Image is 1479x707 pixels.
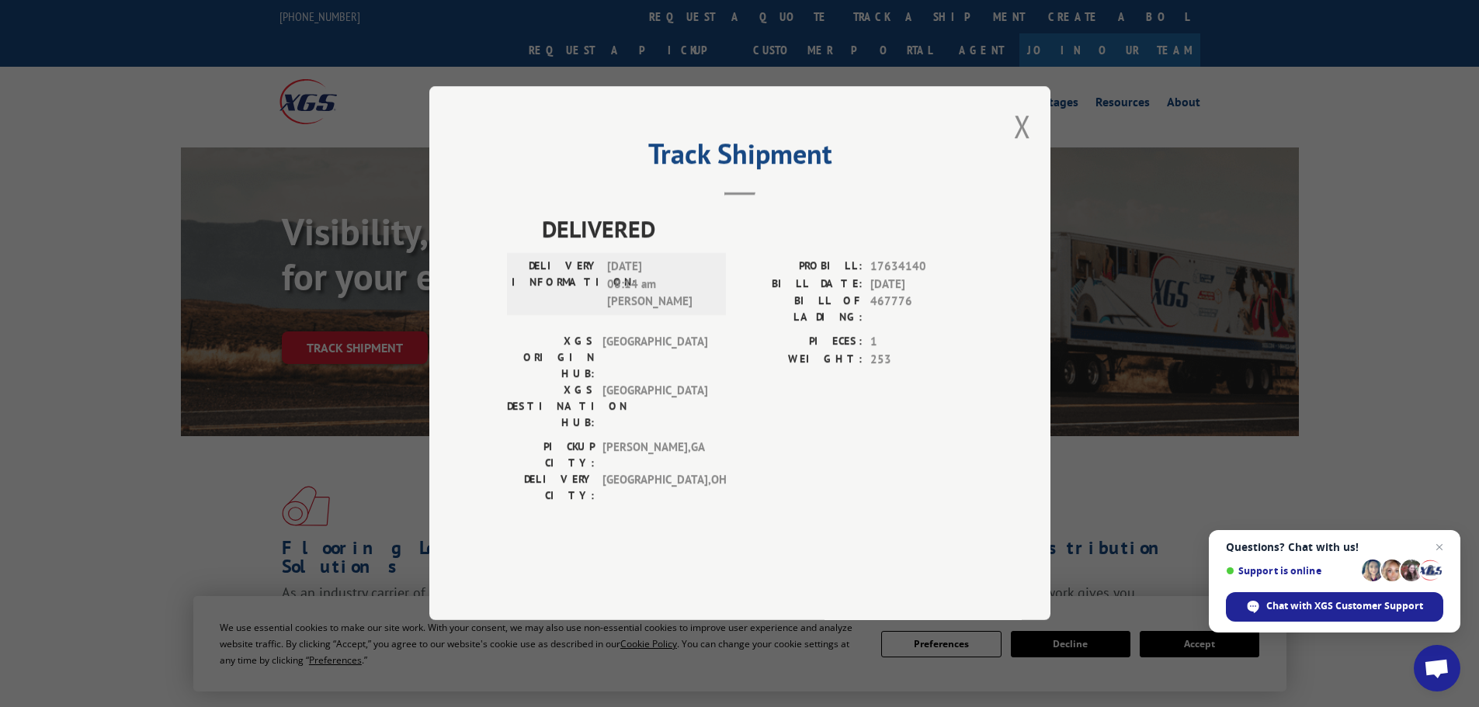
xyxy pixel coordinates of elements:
[507,383,595,431] label: XGS DESTINATION HUB:
[1226,541,1443,553] span: Questions? Chat with us!
[607,258,712,311] span: [DATE] 08:14 am [PERSON_NAME]
[602,472,707,504] span: [GEOGRAPHIC_DATA] , OH
[507,334,595,383] label: XGS ORIGIN HUB:
[512,258,599,311] label: DELIVERY INFORMATION:
[870,276,973,293] span: [DATE]
[542,212,973,247] span: DELIVERED
[870,293,973,326] span: 467776
[1226,565,1356,577] span: Support is online
[740,258,863,276] label: PROBILL:
[602,383,707,431] span: [GEOGRAPHIC_DATA]
[507,143,973,172] h2: Track Shipment
[602,439,707,472] span: [PERSON_NAME] , GA
[740,293,863,326] label: BILL OF LADING:
[870,351,973,369] span: 253
[870,258,973,276] span: 17634140
[740,276,863,293] label: BILL DATE:
[1266,599,1423,613] span: Chat with XGS Customer Support
[870,334,973,352] span: 1
[1414,645,1460,691] div: Open chat
[1226,592,1443,622] div: Chat with XGS Customer Support
[1430,538,1449,556] span: Close chat
[507,472,595,504] label: DELIVERY CITY:
[740,334,863,352] label: PIECES:
[507,439,595,472] label: PICKUP CITY:
[602,334,707,383] span: [GEOGRAPHIC_DATA]
[1014,106,1031,147] button: Close modal
[740,351,863,369] label: WEIGHT:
